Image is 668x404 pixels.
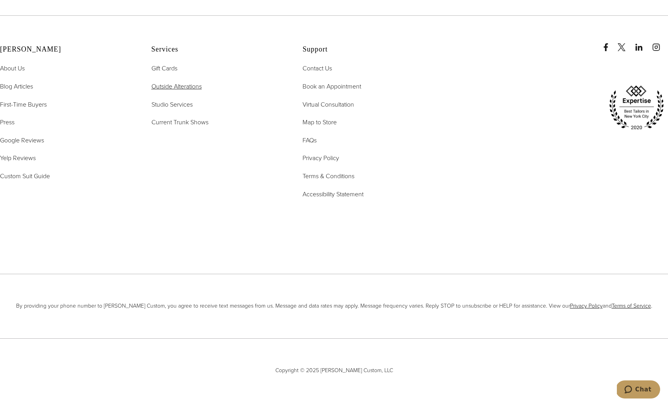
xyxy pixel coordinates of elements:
iframe: Opens a widget where you can chat to one of our agents [617,380,660,400]
span: FAQs [303,136,317,145]
a: FAQs [303,135,317,146]
h2: Services [151,45,283,54]
span: Map to Store [303,118,337,127]
a: x/twitter [618,35,633,51]
img: expertise, best tailors in new york city 2020 [605,83,668,133]
span: Terms & Conditions [303,172,354,181]
a: Book an Appointment [303,81,361,92]
a: Privacy Policy [303,153,339,163]
a: Studio Services [151,100,193,110]
a: Gift Cards [151,63,177,74]
nav: Services Footer Nav [151,63,283,127]
span: Studio Services [151,100,193,109]
a: Map to Store [303,117,337,127]
span: Gift Cards [151,64,177,73]
span: Virtual Consultation [303,100,354,109]
a: Terms of Service [612,302,651,310]
a: Virtual Consultation [303,100,354,110]
a: Outside Alterations [151,81,202,92]
h2: Support [303,45,434,54]
a: Contact Us [303,63,332,74]
span: Outside Alterations [151,82,202,91]
span: Contact Us [303,64,332,73]
a: Privacy Policy [570,302,603,310]
a: Facebook [602,35,616,51]
span: Accessibility Statement [303,190,364,199]
nav: Support Footer Nav [303,63,434,199]
a: Current Trunk Shows [151,117,209,127]
span: Book an Appointment [303,82,361,91]
a: Terms & Conditions [303,171,354,181]
a: linkedin [635,35,651,51]
span: Current Trunk Shows [151,118,209,127]
a: instagram [652,35,668,51]
span: Privacy Policy [303,153,339,162]
a: Accessibility Statement [303,189,364,199]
